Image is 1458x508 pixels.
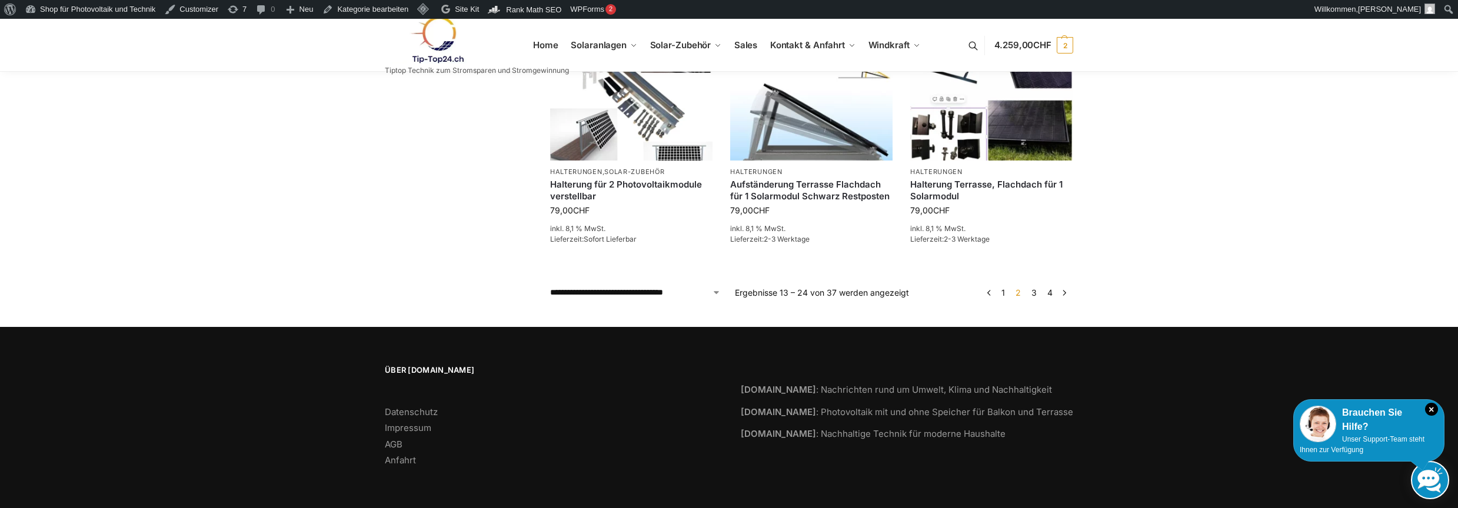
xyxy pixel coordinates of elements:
[998,288,1008,298] a: Seite 1
[770,39,845,51] span: Kontakt & Anfahrt
[566,19,642,72] a: Solaranlagen
[1033,39,1051,51] span: CHF
[741,406,816,417] strong: [DOMAIN_NAME]
[994,39,1051,51] span: 4.259,00
[984,286,993,299] a: ←
[1044,288,1056,298] a: Seite 4
[1057,37,1073,54] span: 2
[729,19,762,72] a: Sales
[730,205,770,215] bdi: 79,00
[385,365,717,376] span: Über [DOMAIN_NAME]
[1358,5,1421,14] span: [PERSON_NAME]
[868,39,910,51] span: Windkraft
[1060,286,1069,299] a: →
[730,223,893,234] p: inkl. 8,1 % MwSt.
[550,168,713,176] p: ,
[730,179,893,202] a: Aufständerung Terrasse Flachdach für 1 Solarmodul Schwarz Restposten
[385,67,569,74] p: Tiptop Technik zum Stromsparen und Stromgewinnung
[550,223,713,234] p: inkl. 8,1 % MwSt.
[605,4,616,15] div: 2
[1300,406,1438,434] div: Brauchen Sie Hilfe?
[735,286,909,299] p: Ergebnisse 13 – 24 von 37 werden angezeigt
[550,39,713,161] img: Halterung für 2 Photovoltaikmodule verstellbar
[650,39,711,51] span: Solar-Zubehör
[1300,435,1424,454] span: Unser Support-Team steht Ihnen zur Verfügung
[764,235,810,243] span: 2-3 Werktage
[741,384,1052,395] a: [DOMAIN_NAME]: Nachrichten rund um Umwelt, Klima und Nachhaltigkeit
[734,39,758,51] span: Sales
[604,168,664,176] a: Solar-Zubehör
[980,286,1073,299] nav: Produkt-Seitennummerierung
[994,18,1073,73] nav: Cart contents
[730,39,893,161] img: Halterung-Terrasse Aufständerung
[385,454,416,466] a: Anfahrt
[910,205,950,215] bdi: 79,00
[765,19,860,72] a: Kontakt & Anfahrt
[550,168,602,176] a: Halterungen
[994,28,1073,63] a: 4.259,00CHF 2
[933,205,950,215] span: CHF
[753,205,770,215] span: CHF
[571,39,627,51] span: Solaranlagen
[910,223,1073,234] p: inkl. 8,1 % MwSt.
[550,286,721,299] select: Shop-Reihenfolge
[1425,403,1438,416] i: Schließen
[455,5,479,14] span: Site Kit
[573,205,590,215] span: CHF
[730,168,783,176] a: Halterungen
[741,428,816,439] strong: [DOMAIN_NAME]
[741,384,816,395] strong: [DOMAIN_NAME]
[1013,288,1024,298] span: Seite 2
[645,19,726,72] a: Solar-Zubehör
[584,235,637,243] span: Sofort Lieferbar
[550,179,713,202] a: Halterung für 2 Photovoltaikmodule verstellbar
[910,168,963,176] a: Halterungen
[910,39,1073,161] img: Halterung Terrasse, Flachdach für 1 Solarmodul
[550,205,590,215] bdi: 79,00
[910,179,1073,202] a: Halterung Terrasse, Flachdach für 1 Solarmodul
[385,16,488,63] img: Solaranlagen, Speicheranlagen und Energiesparprodukte
[550,235,637,243] span: Lieferzeit:
[730,235,810,243] span: Lieferzeit:
[944,235,990,243] span: 2-3 Werktage
[863,19,925,72] a: Windkraft
[741,406,1073,417] a: [DOMAIN_NAME]: Photovoltaik mit und ohne Speicher für Balkon und Terrasse
[385,439,402,450] a: AGB
[1300,406,1336,442] img: Customer service
[910,235,990,243] span: Lieferzeit:
[506,5,561,14] span: Rank Math SEO
[1424,4,1435,14] img: Benutzerbild von Rupert Spoddig
[385,422,431,433] a: Impressum
[1028,288,1040,298] a: Seite 3
[385,406,438,417] a: Datenschutz
[741,428,1006,439] a: [DOMAIN_NAME]: Nachhaltige Technik für moderne Haushalte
